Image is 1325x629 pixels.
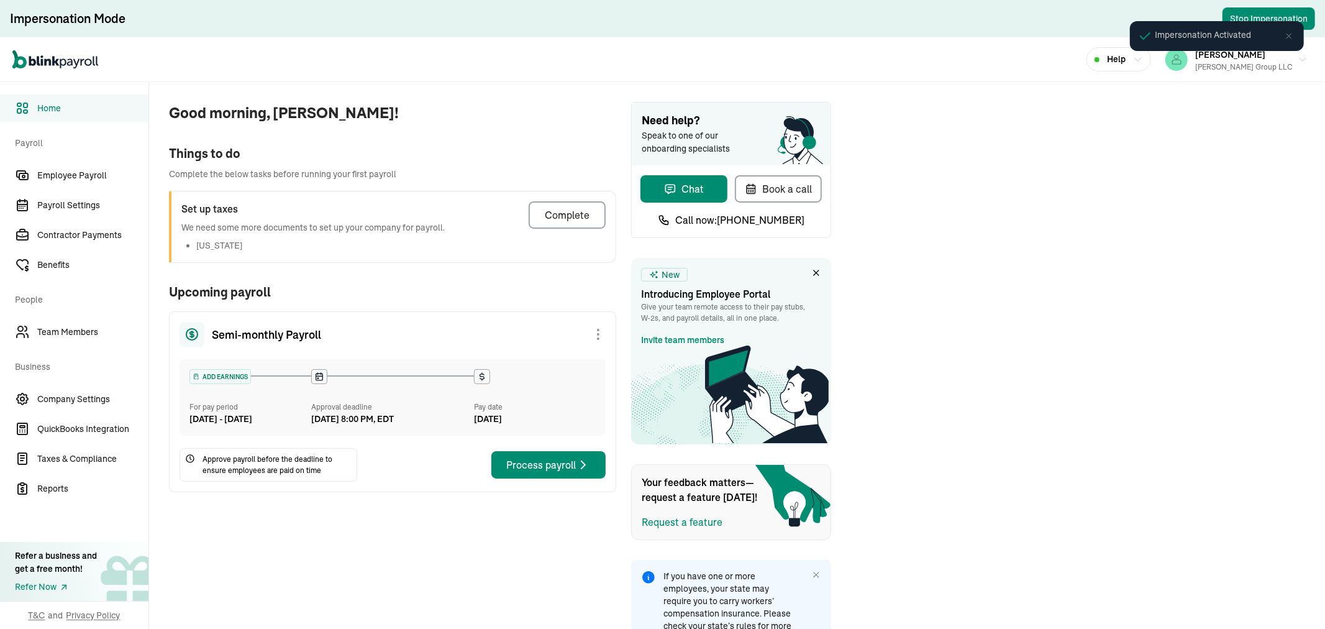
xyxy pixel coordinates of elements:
[545,208,590,223] div: Complete
[311,402,469,413] div: Approval deadline
[311,413,394,426] div: [DATE] 8:00 PM, EDT
[66,609,121,622] span: Privacy Policy
[12,42,98,78] nav: Global
[529,201,606,229] button: Complete
[37,102,148,115] span: Home
[506,457,591,472] div: Process payroll
[37,199,148,212] span: Payroll Settings
[642,129,747,155] span: Speak to one of our onboarding specialists
[37,259,148,272] span: Benefits
[474,402,596,413] div: Pay date
[169,168,616,181] span: Complete the below tasks before running your first payroll
[203,454,352,476] span: Approve payroll before the deadline to ensure employees are paid on time
[169,144,616,163] div: Things to do
[15,581,97,594] a: Refer Now
[181,221,445,234] p: We need some more documents to set up your company for payroll.
[641,287,821,301] h3: Introducing Employee Portal
[640,175,727,203] button: Chat
[37,326,148,339] span: Team Members
[15,348,141,383] span: Business
[181,201,445,216] h3: Set up taxes
[37,452,148,466] span: Taxes & Compliance
[196,239,445,252] li: [US_STATE]
[10,10,125,27] div: Impersonation Mode
[212,326,321,343] span: Semi-monthly Payroll
[37,482,148,495] span: Reports
[1155,29,1251,42] span: Impersonation Activated
[662,269,680,282] span: New
[735,175,822,203] button: Book a call
[37,393,148,406] span: Company Settings
[675,213,804,227] span: Call now: [PHONE_NUMBER]
[15,549,97,576] div: Refer a business and get a free month!
[641,301,821,324] p: Give your team remote access to their pay stubs, W‑2s, and payroll details, all in one place.
[37,169,148,182] span: Employee Payroll
[29,609,45,622] span: T&C
[745,181,812,196] div: Book a call
[642,475,766,505] span: Your feedback matters—request a feature [DATE]!
[169,283,616,301] span: Upcoming payroll
[642,112,821,129] span: Need help?
[474,413,596,426] div: [DATE]
[642,515,722,530] button: Request a feature
[190,370,250,383] div: ADD EARNINGS
[189,413,311,426] div: [DATE] - [DATE]
[169,102,616,124] span: Good morning, [PERSON_NAME]!
[189,402,311,413] div: For pay period
[37,423,148,436] span: QuickBooks Integration
[1223,7,1315,30] button: Stop Impersonation
[15,124,141,159] span: Payroll
[491,451,606,479] button: Process payroll
[37,229,148,242] span: Contractor Payments
[664,181,704,196] div: Chat
[1086,47,1151,71] button: Help
[1119,495,1325,629] iframe: Chat Widget
[1107,53,1126,66] span: Help
[15,281,141,316] span: People
[641,334,724,347] a: Invite team members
